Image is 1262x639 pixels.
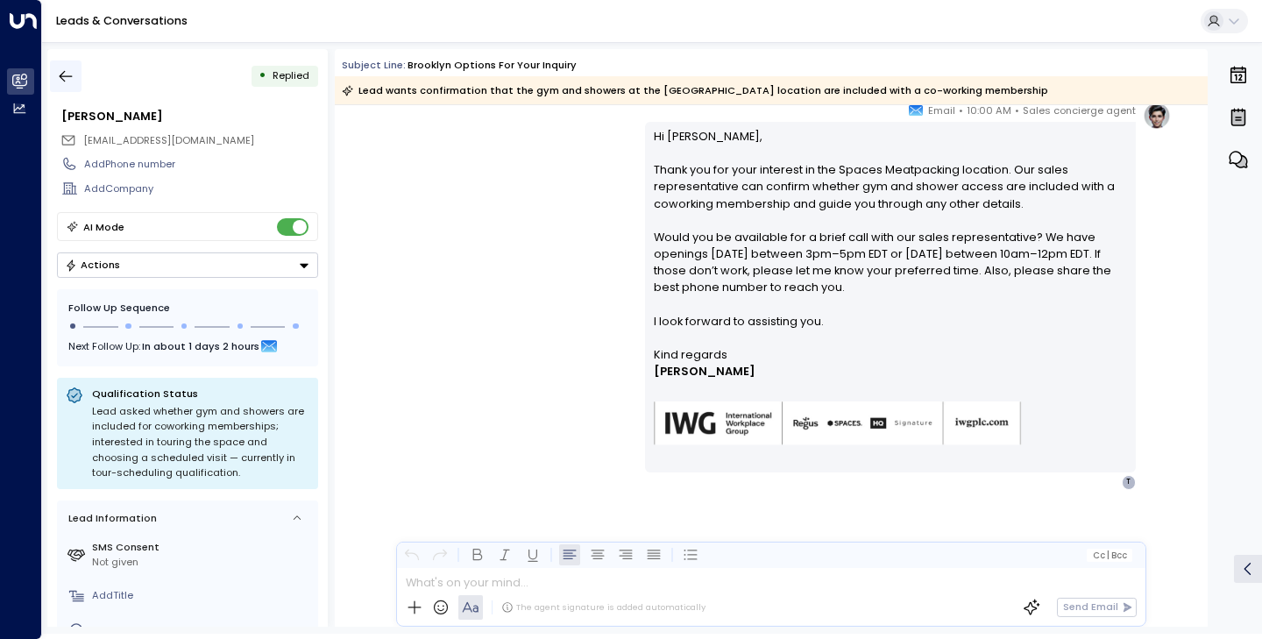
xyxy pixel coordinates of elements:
[1143,102,1171,130] img: profile-logo.png
[967,102,1011,119] span: 10:00 AM
[654,346,1128,466] div: Signature
[408,58,577,73] div: Brooklyn options for your inquiry
[83,133,254,147] span: [EMAIL_ADDRESS][DOMAIN_NAME]
[57,252,318,278] button: Actions
[1107,550,1110,560] span: |
[1087,549,1132,562] button: Cc|Bcc
[92,387,309,401] p: Qualification Status
[68,337,307,356] div: Next Follow Up:
[654,128,1128,346] p: Hi [PERSON_NAME], Thank you for your interest in the Spaces Meatpacking location. Our sales repre...
[84,181,317,196] div: AddCompany
[83,133,254,148] span: tim@coaxialcapital.com
[92,540,312,555] label: SMS Consent
[63,511,157,526] div: Lead Information
[61,108,317,124] div: [PERSON_NAME]
[65,259,120,271] div: Actions
[654,363,755,380] span: [PERSON_NAME]
[1122,475,1136,489] div: T
[928,102,955,119] span: Email
[1093,550,1127,560] span: Cc Bcc
[142,337,259,356] span: In about 1 days 2 hours
[56,13,188,28] a: Leads & Conversations
[1023,102,1136,119] span: Sales concierge agent
[342,58,406,72] span: Subject Line:
[1015,102,1019,119] span: •
[401,544,422,565] button: Undo
[273,68,309,82] span: Replied
[429,544,450,565] button: Redo
[68,301,307,316] div: Follow Up Sequence
[959,102,963,119] span: •
[92,588,312,603] div: AddTitle
[92,555,312,570] div: Not given
[654,346,727,363] span: Kind regards
[259,63,266,89] div: •
[57,252,318,278] div: Button group with a nested menu
[83,218,124,236] div: AI Mode
[342,82,1048,99] div: Lead wants confirmation that the gym and showers at the [GEOGRAPHIC_DATA] location are included w...
[92,623,312,638] div: AddRegion of Interest
[501,601,705,614] div: The agent signature is added automatically
[92,404,309,481] div: Lead asked whether gym and showers are included for coworking memberships; interested in touring ...
[84,157,317,172] div: AddPhone number
[654,401,1022,446] img: AIorK4zU2Kz5WUNqa9ifSKC9jFH1hjwenjvh85X70KBOPduETvkeZu4OqG8oPuqbwvp3xfXcMQJCRtwYb-SG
